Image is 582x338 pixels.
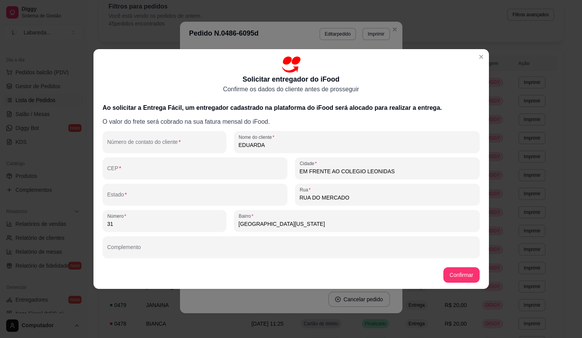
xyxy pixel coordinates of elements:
[107,220,222,228] input: Número
[300,186,313,193] label: Rua
[300,194,475,201] input: Rua
[103,103,480,113] h3: Ao solicitar a Entrega Fácil, um entregador cadastrado na plataforma do iFood será alocado para r...
[300,160,319,167] label: Cidade
[223,85,359,94] p: Confirme os dados do cliente antes de prosseguir
[475,51,487,63] button: Close
[107,167,283,175] input: CEP
[239,141,475,149] input: Nome do cliente
[443,267,479,283] button: Confirmar
[107,194,283,201] input: Estado
[107,141,222,149] input: Número de contato do cliente
[239,220,475,228] input: Bairro
[107,246,475,254] input: Complemento
[239,134,277,140] label: Nome do cliente
[107,213,129,219] label: Número
[243,74,339,85] p: Solicitar entregador do iFood
[239,213,256,219] label: Bairro
[103,117,480,126] p: O valor do frete será cobrado na sua fatura mensal do iFood.
[300,167,475,175] input: Cidade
